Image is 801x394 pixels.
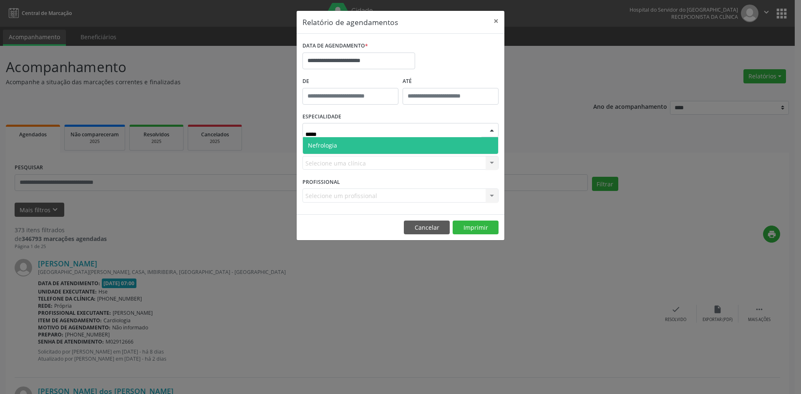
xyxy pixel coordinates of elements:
label: ESPECIALIDADE [302,110,341,123]
label: DATA DE AGENDAMENTO [302,40,368,53]
h5: Relatório de agendamentos [302,17,398,28]
label: ATÉ [403,75,499,88]
button: Cancelar [404,221,450,235]
button: Close [488,11,504,31]
label: PROFISSIONAL [302,176,340,188]
label: De [302,75,398,88]
span: Nefrologia [308,141,337,149]
button: Imprimir [453,221,499,235]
